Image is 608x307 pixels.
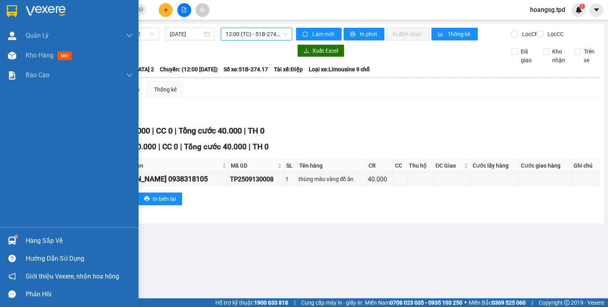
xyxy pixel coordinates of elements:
[312,46,338,55] span: Xuất Excel
[179,126,242,135] span: Tổng cước 40.000
[296,28,342,40] button: syncLàm mới
[407,159,433,172] th: Thu hộ
[360,30,378,38] span: In phơi
[224,65,268,74] span: Số xe: 51B-274.17
[112,174,227,185] div: [PERSON_NAME] 0938318105
[435,161,462,170] span: ĐC Giao
[253,142,269,151] span: TH 0
[8,255,16,262] span: question-circle
[8,236,16,245] img: warehouse-icon
[8,71,16,80] img: solution-icon
[138,193,182,205] button: printerIn biên lai
[199,7,205,13] span: aim
[126,72,133,78] span: down
[532,298,533,307] span: |
[304,48,309,54] span: download
[7,5,17,17] img: logo-vxr
[365,298,462,307] span: Miền Nam
[469,298,526,307] span: Miền Bắc
[248,126,264,135] span: TH 0
[297,159,367,172] th: Tên hàng
[471,159,519,172] th: Cước lấy hàng
[57,51,72,60] span: mới
[154,85,177,94] div: Thống kê
[26,31,49,40] span: Quản Lý
[152,126,154,135] span: |
[518,47,537,65] span: Đã giao
[163,7,169,13] span: plus
[294,298,295,307] span: |
[180,142,182,151] span: |
[244,126,246,135] span: |
[8,290,16,298] span: message
[386,28,429,40] button: In đơn chọn
[312,30,335,38] span: Làm mới
[160,65,218,74] span: Chuyến: (12:00 [DATE])
[572,159,600,172] th: Ghi chú
[26,51,53,59] span: Kho hàng
[215,298,288,307] span: Hỗ trợ kỹ thuật:
[589,3,603,17] button: caret-down
[229,172,284,186] td: TP2509130008
[8,51,16,60] img: warehouse-icon
[231,161,276,170] span: Mã GD
[393,159,407,172] th: CC
[139,6,143,14] span: close-circle
[156,126,173,135] span: CC 0
[153,194,176,203] span: In biên lai
[448,30,471,38] span: Thống kê
[564,300,570,305] span: copyright
[519,159,572,172] th: Cước giao hàng
[344,28,384,40] button: printerIn phơi
[144,196,150,202] span: printer
[26,253,133,265] div: Hướng dẫn sử dụng
[301,298,363,307] span: Cung cấp máy in - giấy in:
[581,4,583,9] span: 1
[162,142,178,151] span: CC 0
[196,3,209,17] button: aim
[139,7,143,12] span: close-circle
[438,31,445,38] span: bar-chart
[390,299,462,306] strong: 0708 023 035 - 0935 103 250
[254,299,288,306] strong: 1900 633 818
[274,65,303,74] span: Tài xế: Điệp
[158,142,160,151] span: |
[26,288,133,300] div: Phản hồi
[298,175,365,183] div: thùng màu vàng đồ ăn
[121,142,156,151] span: CR 40.000
[26,70,49,80] span: Báo cáo
[177,3,191,17] button: file-add
[170,30,202,38] input: 13/09/2025
[593,6,600,13] span: caret-down
[159,3,173,17] button: plus
[368,174,391,184] div: 40.000
[579,4,585,9] sup: 1
[249,142,251,151] span: |
[181,7,187,13] span: file-add
[297,44,344,57] button: downloadXuất Excel
[8,32,16,40] img: warehouse-icon
[126,32,133,39] span: down
[302,31,309,38] span: sync
[15,235,17,238] sup: 1
[431,28,478,40] button: bar-chartThống kê
[26,271,119,281] span: Giới thiệu Vexere, nhận hoa hồng
[285,175,295,183] div: 1
[524,5,572,15] span: hoangsg.tpd
[367,159,393,172] th: CR
[549,47,568,65] span: Kho nhận
[464,301,467,304] span: ⚪️
[184,142,247,151] span: Tổng cước 40.000
[519,30,540,38] span: Lọc CR
[26,235,133,247] div: Hàng sắp về
[230,174,283,184] div: TP2509130008
[175,126,177,135] span: |
[492,299,526,306] strong: 0369 525 060
[581,47,600,65] span: Trên xe
[113,161,220,170] span: Người nhận
[284,159,297,172] th: SL
[350,31,357,38] span: printer
[8,273,16,280] span: notification
[544,30,565,38] span: Lọc CC
[575,6,582,13] img: icon-new-feature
